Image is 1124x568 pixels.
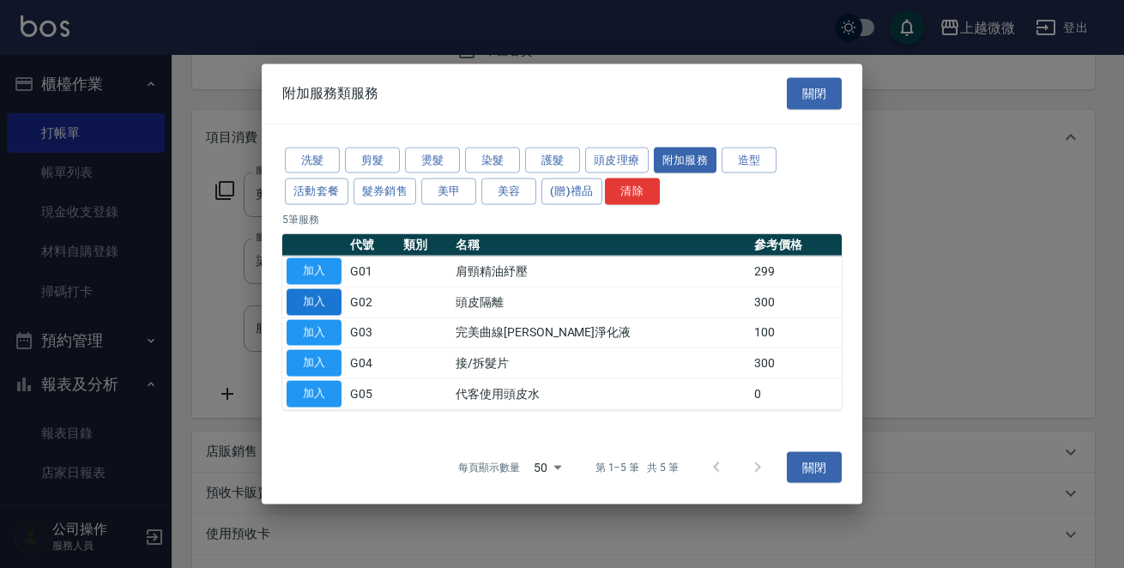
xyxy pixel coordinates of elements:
[285,178,348,205] button: 活動套餐
[346,234,399,257] th: 代號
[750,317,842,348] td: 100
[287,288,341,315] button: 加入
[465,147,520,173] button: 染髮
[451,317,750,348] td: 完美曲線[PERSON_NAME]淨化液
[750,347,842,378] td: 300
[787,451,842,483] button: 關閉
[541,178,602,205] button: (贈)禮品
[750,287,842,317] td: 300
[722,147,777,173] button: 造型
[451,378,750,409] td: 代客使用頭皮水
[282,85,378,102] span: 附加服務類服務
[421,178,476,205] button: 美甲
[595,459,679,474] p: 第 1–5 筆 共 5 筆
[451,234,750,257] th: 名稱
[346,256,399,287] td: G01
[282,212,842,227] p: 5 筆服務
[346,378,399,409] td: G05
[527,444,568,490] div: 50
[451,256,750,287] td: 肩頸精油紓壓
[346,287,399,317] td: G02
[654,147,717,173] button: 附加服務
[287,319,341,346] button: 加入
[451,347,750,378] td: 接/拆髮片
[405,147,460,173] button: 燙髮
[750,256,842,287] td: 299
[787,78,842,110] button: 關閉
[585,147,649,173] button: 頭皮理療
[346,347,399,378] td: G04
[287,381,341,408] button: 加入
[346,317,399,348] td: G03
[354,178,417,205] button: 髮券銷售
[399,234,452,257] th: 類別
[481,178,536,205] button: 美容
[287,350,341,377] button: 加入
[287,258,341,285] button: 加入
[750,378,842,409] td: 0
[605,178,660,205] button: 清除
[525,147,580,173] button: 護髮
[345,147,400,173] button: 剪髮
[285,147,340,173] button: 洗髮
[750,234,842,257] th: 參考價格
[451,287,750,317] td: 頭皮隔離
[458,459,520,474] p: 每頁顯示數量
